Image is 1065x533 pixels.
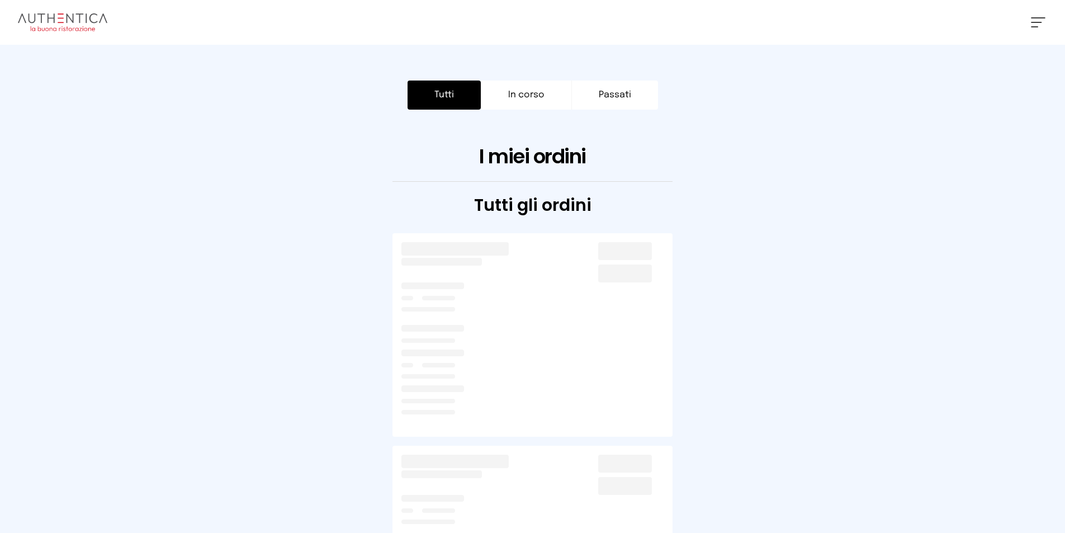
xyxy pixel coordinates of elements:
[112,195,953,215] h2: Tutti gli ordini
[112,145,953,168] h1: I miei ordini
[18,13,107,31] img: logo.8f33a47.png
[572,81,658,110] button: Passati
[408,81,481,110] button: Tutti
[481,81,572,110] button: In corso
